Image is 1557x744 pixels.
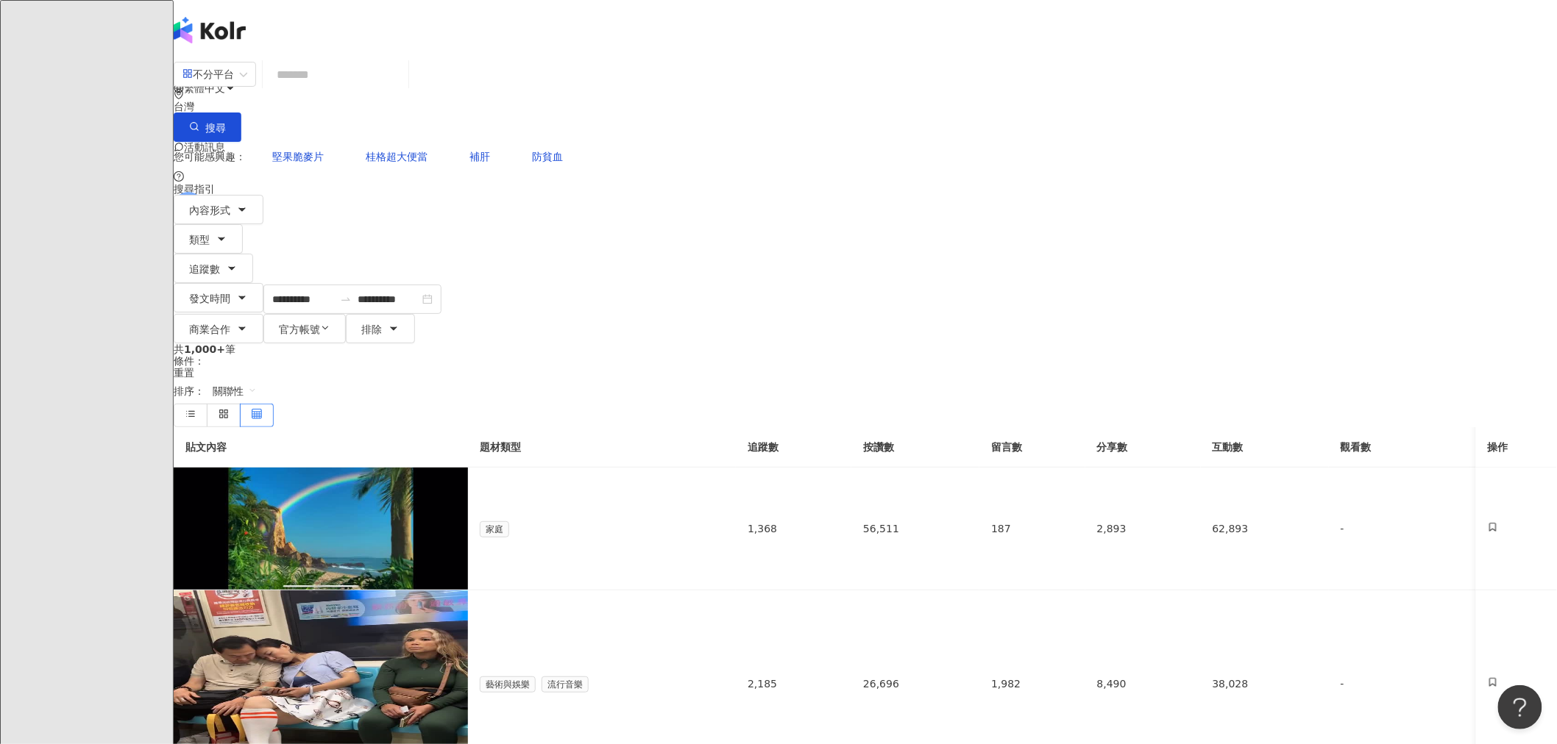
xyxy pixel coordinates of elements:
div: 重置 [174,367,1557,379]
span: question-circle [174,171,184,182]
span: 堅果脆麥片 [272,151,324,162]
span: 流行音樂 [542,676,589,693]
div: 1,982 [991,676,1073,692]
span: 家庭 [480,521,509,537]
div: 2,893 [1097,521,1189,537]
span: 搜尋 [205,122,226,134]
button: 補肝 [454,142,506,171]
div: 62,893 [1213,521,1317,537]
button: 商業合作 [174,314,263,343]
span: 追蹤數 [189,263,220,275]
div: 56,511 [863,521,968,537]
div: 38,028 [1213,676,1317,692]
th: 題材類型 [468,427,736,468]
button: 排除 [346,314,415,343]
button: 防貧血 [517,142,578,171]
span: 官方帳號 [279,323,320,335]
span: 關聯性 [213,379,257,403]
th: 分享數 [1085,427,1201,468]
div: 台灣 [174,101,1557,112]
button: 發文時間 [174,283,263,312]
span: swap-right [340,293,352,305]
button: 搜尋 [174,112,241,142]
div: 共 筆 [174,343,1557,355]
button: 追蹤數 [174,254,253,283]
th: 留言數 [979,427,1085,468]
th: 貼文內容 [174,427,468,468]
div: - [1341,521,1464,537]
button: 桂格超大便當 [350,142,443,171]
div: - [1341,676,1464,692]
div: 187 [991,521,1073,537]
div: 26,696 [863,676,968,692]
span: 內容形式 [189,204,230,216]
button: 類型 [174,224,243,254]
th: 按讚數 [851,427,979,468]
div: 8,490 [1097,676,1189,692]
th: 互動數 [1201,427,1329,468]
div: 排序： [174,379,1557,404]
span: appstore [182,68,193,79]
span: 發文時間 [189,293,230,304]
th: 追蹤數 [736,427,851,468]
span: 1,000+ [184,343,225,355]
span: environment [174,89,184,99]
span: 您可能感興趣： [174,151,246,162]
th: 操作 [1476,427,1557,468]
div: 不分平台 [182,62,234,86]
span: 藝術與娛樂 [480,676,536,693]
button: 官方帳號 [263,314,346,343]
div: 2,185 [748,676,840,692]
th: 觀看數 [1329,427,1476,468]
span: 類型 [189,234,210,246]
span: 商業合作 [189,323,230,335]
button: 內容形式 [174,195,263,224]
span: 排除 [361,323,382,335]
span: to [340,293,352,305]
span: 桂格超大便當 [366,151,428,162]
span: 防貧血 [532,151,563,162]
iframe: Help Scout Beacon - Open [1498,685,1542,729]
span: 活動訊息 [184,141,225,153]
img: post-image [174,468,468,590]
div: 搜尋指引 [174,183,1557,195]
span: 條件 ： [174,355,205,367]
img: logo [174,17,246,43]
div: 1,368 [748,521,840,537]
button: 堅果脆麥片 [257,142,339,171]
span: 補肝 [469,151,490,162]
